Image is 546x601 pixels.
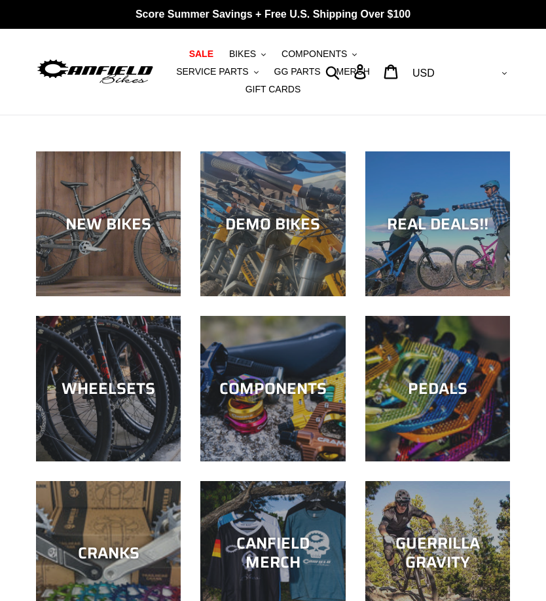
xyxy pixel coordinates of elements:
div: DEMO BIKES [200,214,345,233]
a: PEDALS [365,316,510,461]
span: SALE [189,48,213,60]
span: BIKES [229,48,256,60]
a: WHEELSETS [36,316,181,461]
div: REAL DEALS!! [365,214,510,233]
a: DEMO BIKES [200,151,345,296]
span: GIFT CARDS [246,84,301,95]
div: CRANKS [36,544,181,563]
a: SALE [183,45,220,63]
div: CANFIELD MERCH [200,535,345,573]
div: NEW BIKES [36,214,181,233]
div: GUERRILLA GRAVITY [365,535,510,573]
button: BIKES [223,45,272,63]
a: REAL DEALS!! [365,151,510,296]
span: GG PARTS [274,66,321,77]
a: NEW BIKES [36,151,181,296]
a: GIFT CARDS [239,81,308,98]
button: COMPONENTS [275,45,363,63]
span: COMPONENTS [282,48,347,60]
a: COMPONENTS [200,316,345,461]
div: PEDALS [365,379,510,398]
a: GG PARTS [268,63,327,81]
img: Canfield Bikes [36,57,155,87]
button: SERVICE PARTS [170,63,264,81]
div: WHEELSETS [36,379,181,398]
div: COMPONENTS [200,379,345,398]
span: SERVICE PARTS [176,66,248,77]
